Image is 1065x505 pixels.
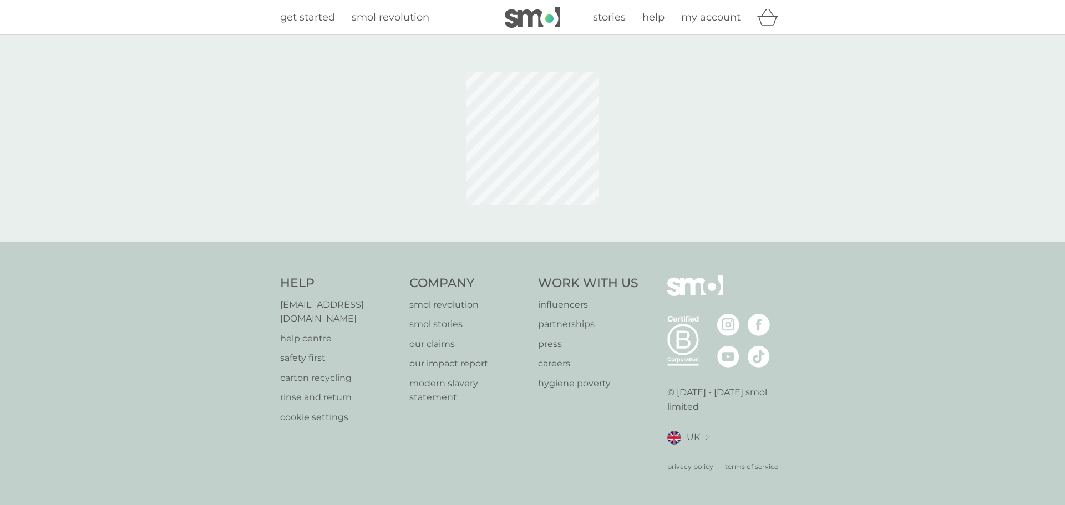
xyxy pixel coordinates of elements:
[505,7,560,28] img: smol
[757,6,785,28] div: basket
[642,9,665,25] a: help
[593,9,626,25] a: stories
[538,317,638,331] a: partnerships
[538,376,638,391] a: hygiene poverty
[280,275,398,292] h4: Help
[748,314,770,336] img: visit the smol Facebook page
[687,430,700,445] span: UK
[667,461,713,472] a: privacy policy
[642,11,665,23] span: help
[352,9,429,25] a: smol revolution
[667,385,785,414] p: © [DATE] - [DATE] smol limited
[725,461,778,472] a: terms of service
[280,410,398,425] a: cookie settings
[748,345,770,368] img: visit the smol Tiktok page
[280,298,398,326] a: [EMAIL_ADDRESS][DOMAIN_NAME]
[717,345,739,368] img: visit the smol Youtube page
[538,298,638,312] a: influencers
[409,317,528,331] a: smol stories
[409,337,528,351] a: our claims
[280,9,335,25] a: get started
[409,275,528,292] h4: Company
[667,275,723,313] img: smol
[409,298,528,312] a: smol revolution
[667,431,681,445] img: UK flag
[538,275,638,292] h4: Work With Us
[538,356,638,371] a: careers
[706,435,709,441] img: select a new location
[280,331,398,346] a: help centre
[280,390,398,405] a: rinse and return
[352,11,429,23] span: smol revolution
[593,11,626,23] span: stories
[538,337,638,351] a: press
[409,356,528,371] a: our impact report
[280,351,398,365] a: safety first
[280,11,335,23] span: get started
[681,9,741,25] a: my account
[409,376,528,405] a: modern slavery statement
[717,314,739,336] img: visit the smol Instagram page
[681,11,741,23] span: my account
[280,371,398,385] a: carton recycling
